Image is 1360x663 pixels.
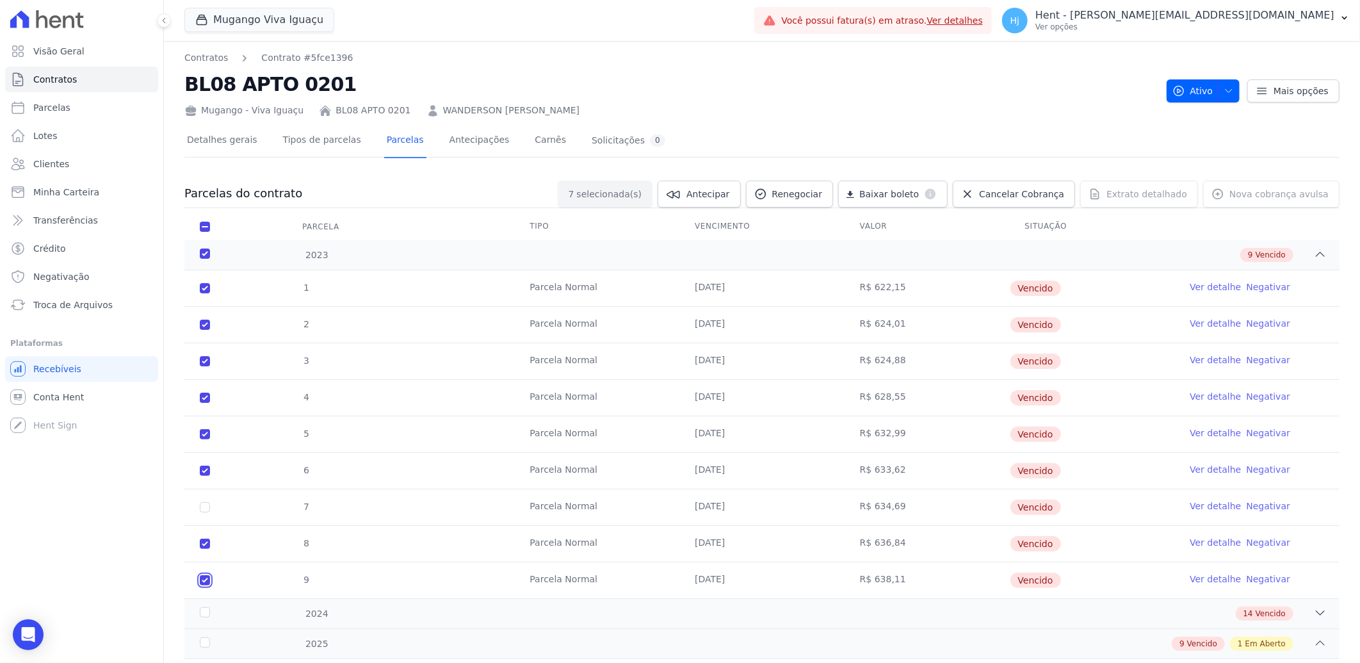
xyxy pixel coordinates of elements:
button: Mugango Viva Iguaçu [184,8,334,32]
span: 14 [1243,608,1253,619]
input: default [200,320,210,330]
td: R$ 633,62 [845,453,1010,489]
a: Troca de Arquivos [5,292,158,318]
a: Negativação [5,264,158,290]
span: Vencido [1256,249,1286,261]
a: Ver detalhe [1190,463,1241,476]
span: Você possui fatura(s) em atraso. [781,14,983,28]
td: [DATE] [679,489,845,525]
nav: Breadcrumb [184,51,353,65]
a: WANDERSON [PERSON_NAME] [443,104,580,117]
input: default [200,539,210,549]
span: Em Aberto [1245,638,1286,650]
nav: Breadcrumb [184,51,1156,65]
span: Minha Carteira [33,186,99,199]
a: Ver detalhe [1190,354,1241,366]
span: Vencido [1010,536,1061,552]
a: Parcelas [5,95,158,120]
a: Solicitações0 [589,124,668,158]
td: R$ 624,01 [845,307,1010,343]
a: Crédito [5,236,158,261]
td: Parcela Normal [514,562,679,598]
td: Parcela Normal [514,270,679,306]
th: Situação [1010,213,1175,240]
td: R$ 624,88 [845,343,1010,379]
input: default [200,429,210,439]
h2: BL08 APTO 0201 [184,70,1156,99]
span: Vencido [1010,427,1061,442]
span: 4 [302,392,309,402]
th: Tipo [514,213,679,240]
span: Vencido [1010,354,1061,369]
span: Recebíveis [33,363,81,375]
span: Baixar boleto [859,188,919,201]
h3: Parcelas do contrato [184,186,302,201]
input: default [200,575,210,585]
span: 2023 [305,249,328,262]
td: Parcela Normal [514,526,679,562]
span: Antecipar [686,188,729,201]
a: Parcelas [384,124,426,158]
a: Ver detalhe [1190,500,1241,512]
a: Negativar [1247,282,1291,292]
a: Transferências [5,208,158,233]
a: Contrato #5fce1396 [261,51,353,65]
td: [DATE] [679,453,845,489]
a: Negativar [1247,501,1291,511]
a: Lotes [5,123,158,149]
td: Parcela Normal [514,307,679,343]
td: [DATE] [679,562,845,598]
td: R$ 622,15 [845,270,1010,306]
span: Lotes [33,129,58,142]
p: Hent - [PERSON_NAME][EMAIL_ADDRESS][DOMAIN_NAME] [1035,9,1334,22]
a: Ver detalhe [1190,390,1241,403]
a: Mais opções [1247,79,1340,102]
td: Parcela Normal [514,416,679,452]
a: Negativar [1247,574,1291,584]
td: [DATE] [679,526,845,562]
span: Cancelar Cobrança [979,188,1064,201]
a: Ver detalhe [1190,573,1241,585]
span: Renegociar [772,188,823,201]
a: Tipos de parcelas [280,124,364,158]
span: Vencido [1010,573,1061,588]
div: Solicitações [592,135,665,147]
input: default [200,356,210,366]
th: Valor [845,213,1010,240]
span: Vencido [1010,500,1061,515]
td: R$ 638,11 [845,562,1010,598]
td: R$ 634,69 [845,489,1010,525]
td: [DATE] [679,307,845,343]
a: Minha Carteira [5,179,158,205]
a: Renegociar [746,181,834,208]
td: [DATE] [679,343,845,379]
span: Mais opções [1274,85,1329,97]
a: Ver detalhe [1190,317,1241,330]
span: 7 [569,188,574,201]
div: 0 [650,135,665,147]
a: Conta Hent [5,384,158,410]
span: Vencido [1010,317,1061,332]
td: Parcela Normal [514,453,679,489]
span: Transferências [33,214,98,227]
span: 2024 [305,607,328,621]
a: Recebíveis [5,356,158,382]
span: Vencido [1256,608,1286,619]
a: Carnês [532,124,569,158]
div: Parcela [287,214,355,240]
a: Negativar [1247,355,1291,365]
span: Conta Hent [33,391,84,404]
input: default [200,283,210,293]
span: selecionada(s) [576,188,642,201]
a: Ver detalhe [1190,536,1241,549]
p: Ver opções [1035,22,1334,32]
span: 9 [1248,249,1253,261]
a: Negativar [1247,391,1291,402]
input: default [200,502,210,512]
td: Parcela Normal [514,489,679,525]
a: Negativar [1247,464,1291,475]
span: 2 [302,319,309,329]
a: Detalhes gerais [184,124,260,158]
a: Negativar [1247,537,1291,548]
td: Parcela Normal [514,380,679,416]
